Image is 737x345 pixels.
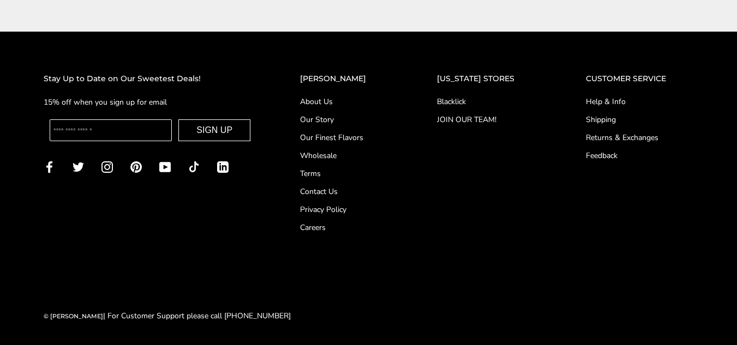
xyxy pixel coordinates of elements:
[44,96,256,108] p: 15% off when you sign up for email
[73,160,84,173] a: Twitter
[130,160,142,173] a: Pinterest
[217,160,229,173] a: LinkedIn
[101,160,113,173] a: Instagram
[437,72,542,85] h2: [US_STATE] STORES
[44,72,256,85] h2: Stay Up to Date on Our Sweetest Deals!
[300,186,393,197] a: Contact Us
[44,312,103,320] a: © [PERSON_NAME]
[188,160,200,173] a: TikTok
[50,119,172,141] input: Enter your email
[586,114,693,125] a: Shipping
[586,132,693,143] a: Returns & Exchanges
[300,72,393,85] h2: [PERSON_NAME]
[44,160,55,173] a: Facebook
[300,222,393,233] a: Careers
[178,119,250,141] button: SIGN UP
[300,204,393,215] a: Privacy Policy
[44,310,291,322] div: | For Customer Support please call [PHONE_NUMBER]
[437,114,542,125] a: JOIN OUR TEAM!
[300,168,393,179] a: Terms
[300,132,393,143] a: Our Finest Flavors
[159,160,171,173] a: YouTube
[300,150,393,161] a: Wholesale
[437,96,542,107] a: Blacklick
[586,72,693,85] h2: CUSTOMER SERVICE
[586,96,693,107] a: Help & Info
[300,96,393,107] a: About Us
[300,114,393,125] a: Our Story
[586,150,693,161] a: Feedback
